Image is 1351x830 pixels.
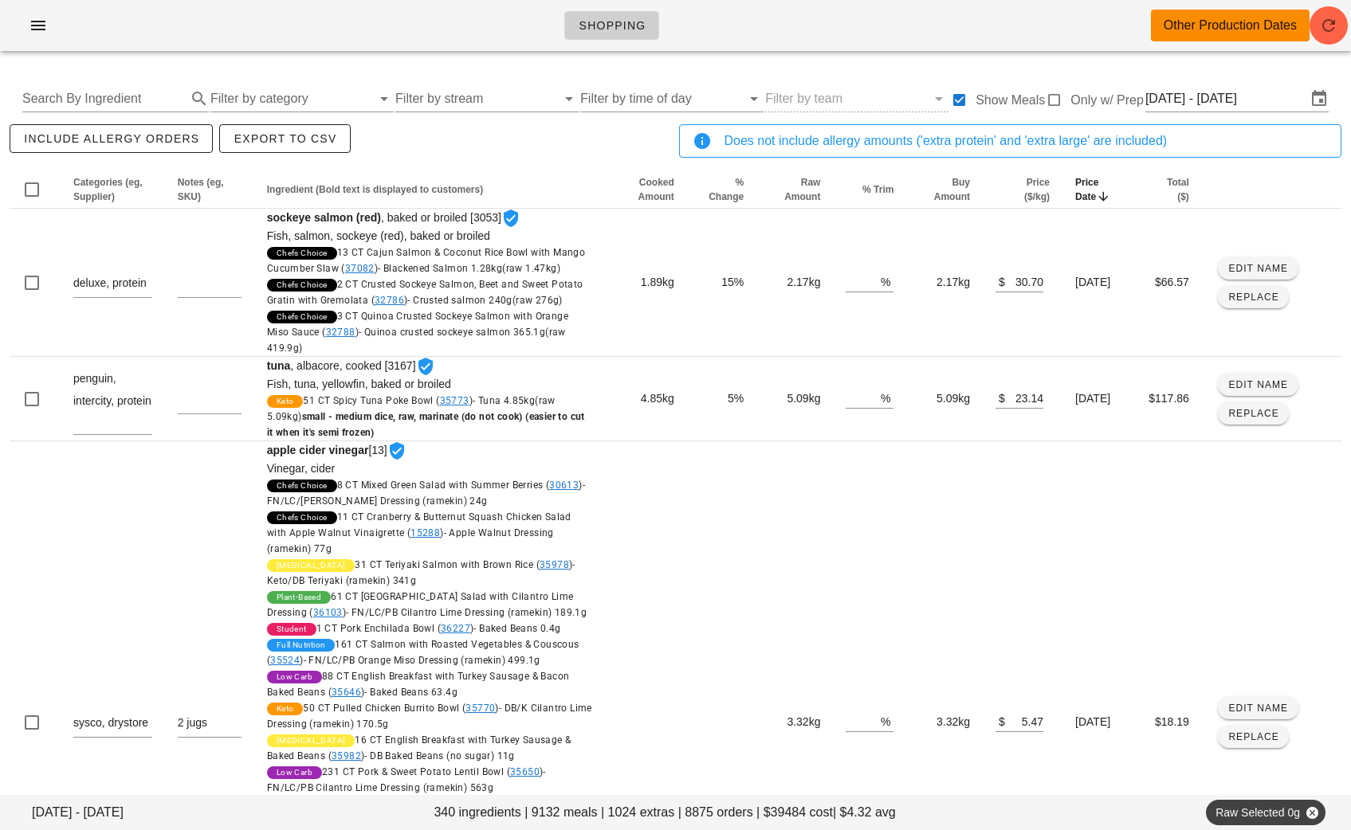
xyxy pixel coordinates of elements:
[10,124,213,153] button: include allergy orders
[267,247,585,274] span: 13 CT Cajun Salmon & Coconut Rice Bowl with Mango Cucumber Slaw ( )
[906,357,983,441] td: 5.09kg
[833,170,906,209] th: % Trim: Not sorted. Activate to sort ascending.
[277,671,312,683] span: Low Carb
[267,559,575,586] span: - Keto/DB Teriyaki (ramekin) 341g
[1024,177,1050,202] span: Price ($/kg)
[441,623,470,634] a: 36227
[540,559,569,570] a: 35978
[267,211,592,356] span: , baked or broiled [3053]
[267,311,568,354] span: 3 CT Quinoa Crusted Sockeye Salmon with Orange Miso Sauce ( )
[267,359,592,440] span: , albacore, cooked [3167]
[267,511,571,554] span: 11 CT Cranberry & Butternut Squash Chicken Salad with Apple Walnut Vinaigrette ( )
[73,177,143,202] span: Categories (eg, Supplier)
[1218,726,1289,748] button: Replace
[346,607,587,618] span: - FN/LC/PB Cilantro Lime Dressing (ramekin) 189.1g
[465,703,495,714] a: 35770
[267,671,570,698] span: 88 CT English Breakfast with Turkey Sausage & Bacon Baked Beans ( )
[267,395,585,438] span: - Tuna 4.85kg
[277,511,328,524] span: Chefs Choice
[881,271,893,292] div: %
[233,132,336,145] span: Export to CSV
[983,170,1062,209] th: Price ($/kg): Not sorted. Activate to sort ascending.
[1227,731,1279,742] span: Replace
[513,295,563,306] span: (raw 276g)
[578,19,646,32] span: Shopping
[1075,177,1098,202] span: Price Date
[267,395,585,438] span: 51 CT Spicy Tuna Poke Bowl ( )
[267,411,585,438] strong: small - medium dice, raw, marinate (do not cook) (easier to cut it when it's semi frozen)
[1164,16,1297,35] div: Other Production Dates
[1218,286,1289,308] button: Replace
[1062,357,1133,441] td: [DATE]
[1155,715,1189,728] span: $18.19
[407,295,562,306] span: - Crusted salmon 240g
[267,444,369,456] strong: apple cider vinegar
[1305,805,1319,820] button: Close
[332,687,361,698] a: 35646
[1227,263,1288,274] span: Edit Name
[410,527,440,538] a: 15288
[165,170,254,209] th: Notes (eg, SKU): Not sorted. Activate to sort ascending.
[641,276,674,288] span: 1.89kg
[267,359,291,372] strong: tuna
[277,591,321,604] span: Plant-Based
[267,734,571,761] span: 16 CT English Breakfast with Turkey Sausage & Baked Beans ( )
[709,177,744,202] span: % Change
[906,170,983,209] th: Buy Amount: Not sorted. Activate to sort ascending.
[267,559,575,586] span: 31 CT Teriyaki Salmon with Brown Rice ( )
[277,623,307,636] span: Student
[267,462,335,475] span: Vinegar, cider
[277,247,328,260] span: Chefs Choice
[277,766,312,779] span: Low Carb
[996,387,1005,408] div: $
[267,229,490,242] span: Fish, salmon, sockeye (red), baked or broiled
[580,86,764,112] div: Filter by time of day
[277,559,346,572] span: [MEDICAL_DATA]
[267,279,583,306] span: 2 CT Crusted Sockeye Salmon, Beet and Sweet Potato Gratin with Gremolata ( )
[510,766,540,777] a: 35650
[23,132,199,145] span: include allergy orders
[440,395,469,406] a: 35773
[1133,170,1202,209] th: Total ($): Not sorted. Activate to sort ascending.
[332,750,361,761] a: 35982
[881,387,893,408] div: %
[277,639,326,652] span: Full Nutrition
[1218,257,1298,280] button: Edit Name
[267,211,381,224] strong: sockeye salmon (red)
[756,357,833,441] td: 5.09kg
[1227,292,1279,303] span: Replace
[277,734,346,747] span: [MEDICAL_DATA]
[1218,374,1298,396] button: Edit Name
[267,184,483,195] span: Ingredient (Bold text is displayed to customers)
[862,184,893,195] span: % Trim
[976,92,1045,108] label: Show Meals
[1149,392,1189,405] span: $117.86
[549,480,579,491] a: 30613
[395,86,579,112] div: Filter by stream
[267,703,592,730] span: 50 CT Pulled Chicken Burrito Bowl ( )
[270,655,300,666] a: 35524
[1218,697,1298,719] button: Edit Name
[277,311,328,323] span: Chefs Choice
[605,170,687,209] th: Cooked Amount: Not sorted. Activate to sort ascending.
[267,639,579,666] span: 161 CT Salmon with Roasted Vegetables & Couscous ( )
[1227,703,1288,714] span: Edit Name
[502,263,560,274] span: (raw 1.47kg)
[304,655,540,666] span: - FN/LC/PB Orange Miso Dressing (ramekin) 499.1g
[375,295,404,306] a: 32786
[687,170,756,209] th: % Change: Not sorted. Activate to sort ascending.
[364,687,458,698] span: - Baked Beans 63.4g
[728,392,744,405] span: 5%
[1218,402,1289,425] button: Replace
[267,327,566,354] span: - Quinoa crusted sockeye salmon 365.1g
[326,327,355,338] a: 32788
[277,395,294,408] span: Keto
[277,480,328,492] span: Chefs Choice
[378,263,560,274] span: - Blackened Salmon 1.28kg
[638,177,674,202] span: Cooked Amount
[1062,209,1133,357] td: [DATE]
[267,378,451,390] span: Fish, tuna, yellowfin, baked or broiled
[210,86,394,112] div: Filter by category
[267,766,546,793] span: - FN/LC/PB Cilantro Lime Dressing (ramekin) 563g
[61,170,165,209] th: Categories (eg, Supplier): Not sorted. Activate to sort ascending.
